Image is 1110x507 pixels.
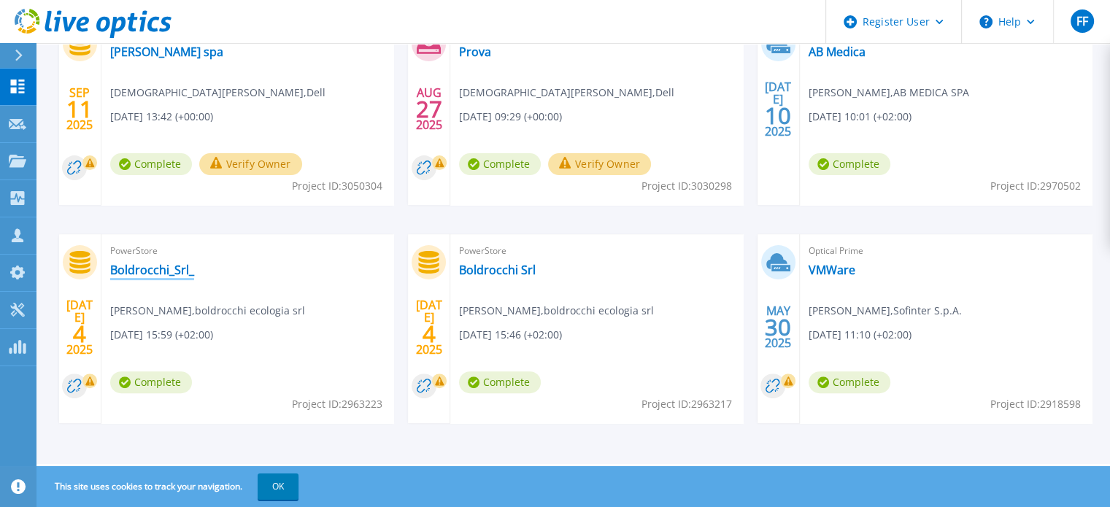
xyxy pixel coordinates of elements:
[459,303,654,319] span: [PERSON_NAME] , boldrocchi ecologia srl
[66,301,93,354] div: [DATE] 2025
[292,396,382,412] span: Project ID: 2963223
[809,44,866,59] a: AB Medica
[110,327,213,343] span: [DATE] 15:59 (+02:00)
[423,328,436,340] span: 4
[199,153,302,175] button: Verify Owner
[66,103,93,115] span: 11
[809,371,890,393] span: Complete
[809,85,969,101] span: [PERSON_NAME] , AB MEDICA SPA
[40,473,298,500] span: This site uses cookies to track your navigation.
[809,263,855,277] a: VMWare
[415,82,443,136] div: AUG 2025
[459,109,562,125] span: [DATE] 09:29 (+00:00)
[765,109,791,122] span: 10
[641,396,732,412] span: Project ID: 2963217
[110,303,305,319] span: [PERSON_NAME] , boldrocchi ecologia srl
[110,109,213,125] span: [DATE] 13:42 (+00:00)
[809,109,911,125] span: [DATE] 10:01 (+02:00)
[459,263,536,277] a: Boldrocchi Srl
[459,243,733,259] span: PowerStore
[641,178,732,194] span: Project ID: 3030298
[73,328,86,340] span: 4
[809,153,890,175] span: Complete
[110,371,192,393] span: Complete
[110,85,325,101] span: [DEMOGRAPHIC_DATA][PERSON_NAME] , Dell
[66,82,93,136] div: SEP 2025
[416,103,442,115] span: 27
[764,82,792,136] div: [DATE] 2025
[809,327,911,343] span: [DATE] 11:10 (+02:00)
[990,396,1081,412] span: Project ID: 2918598
[459,44,491,59] a: Prova
[292,178,382,194] span: Project ID: 3050304
[459,153,541,175] span: Complete
[258,473,298,500] button: OK
[990,178,1081,194] span: Project ID: 2970502
[459,85,674,101] span: [DEMOGRAPHIC_DATA][PERSON_NAME] , Dell
[1076,15,1087,27] span: FF
[809,303,962,319] span: [PERSON_NAME] , Sofinter S.p.A.
[110,153,192,175] span: Complete
[765,321,791,333] span: 30
[110,263,194,277] a: Boldrocchi_Srl_
[459,371,541,393] span: Complete
[415,301,443,354] div: [DATE] 2025
[809,243,1083,259] span: Optical Prime
[110,44,223,59] a: [PERSON_NAME] spa
[459,327,562,343] span: [DATE] 15:46 (+02:00)
[548,153,651,175] button: Verify Owner
[764,301,792,354] div: MAY 2025
[110,243,385,259] span: PowerStore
